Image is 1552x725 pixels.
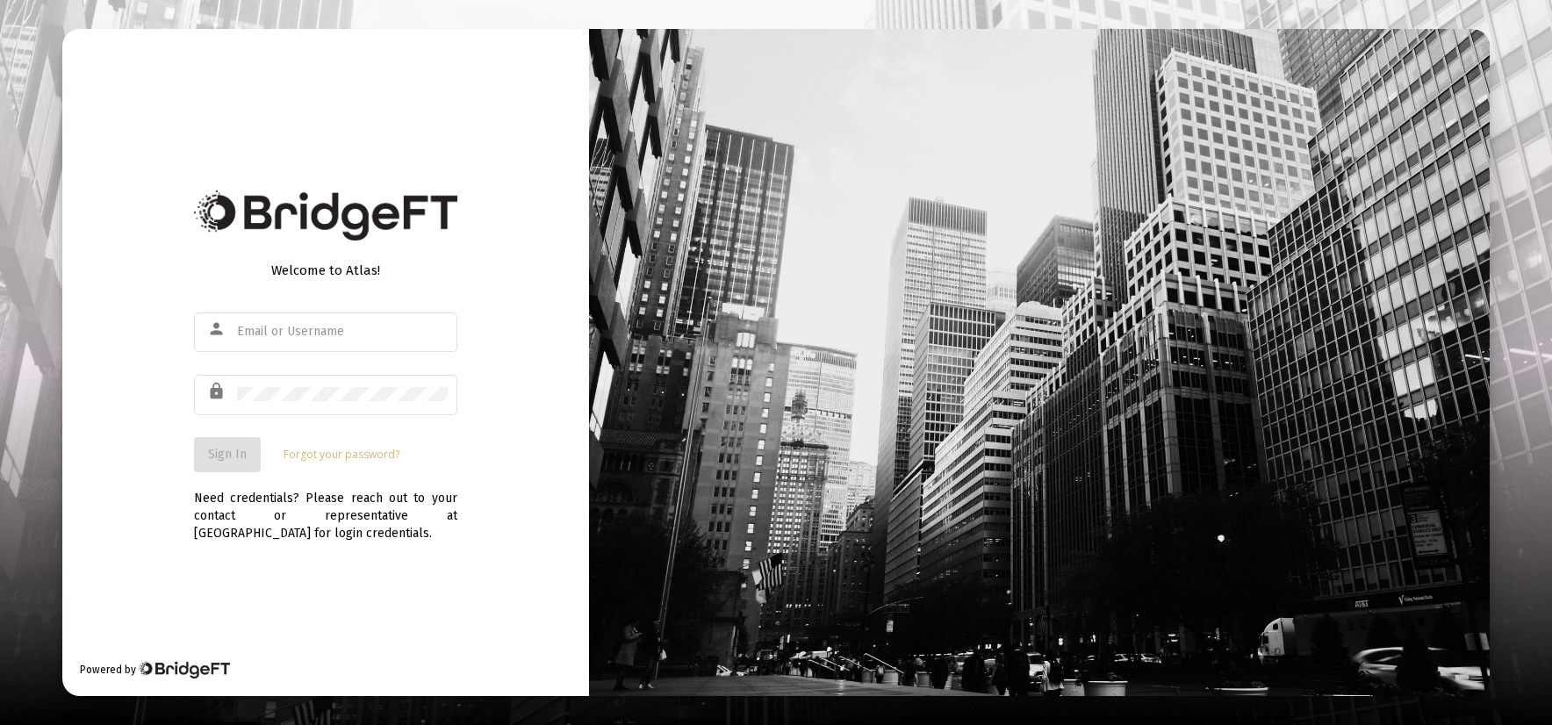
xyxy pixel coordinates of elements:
input: Email or Username [237,325,448,339]
button: Sign In [194,437,261,472]
a: Forgot your password? [284,446,399,463]
mat-icon: lock [207,381,228,402]
mat-icon: person [207,319,228,340]
span: Sign In [208,447,247,462]
div: Powered by [80,661,230,678]
div: Need credentials? Please reach out to your contact or representative at [GEOGRAPHIC_DATA] for log... [194,472,457,542]
img: Bridge Financial Technology Logo [138,661,230,678]
img: Bridge Financial Technology Logo [194,190,457,240]
div: Welcome to Atlas! [194,262,457,279]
